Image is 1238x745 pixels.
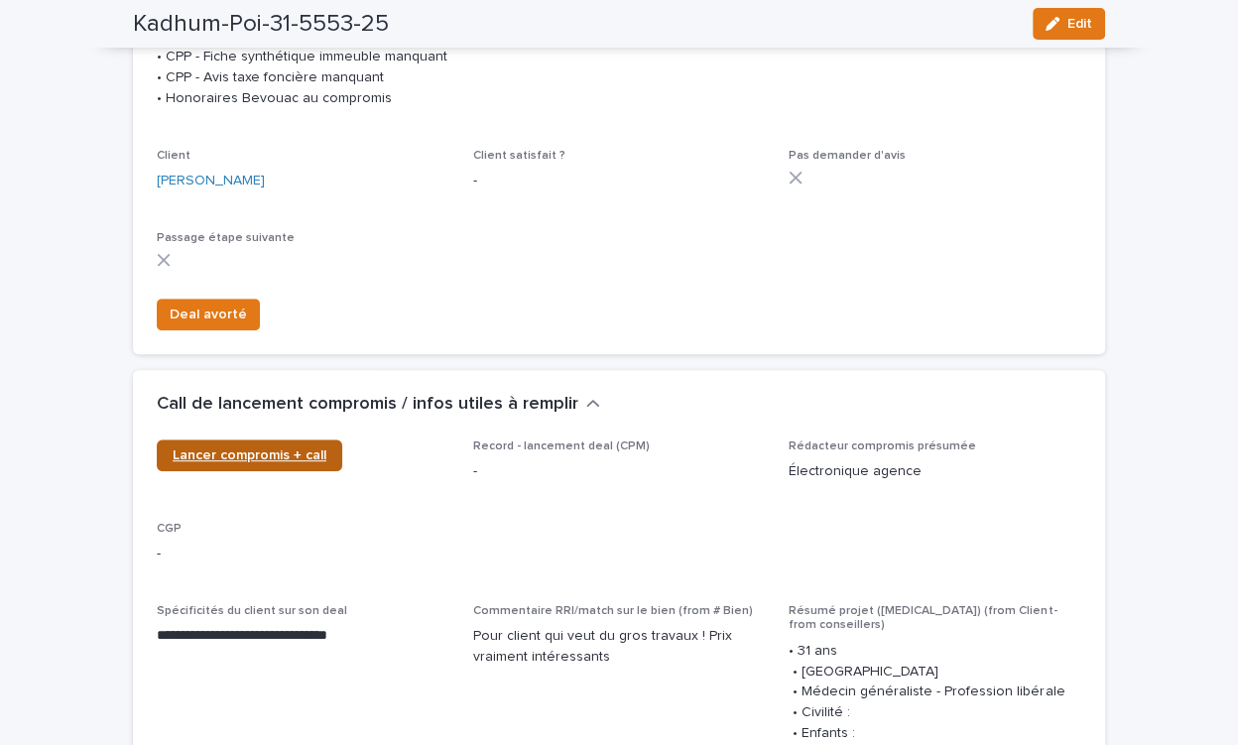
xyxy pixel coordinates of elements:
[789,461,1081,482] p: Électronique agence
[789,150,906,162] span: Pas demander d'avis
[473,150,565,162] span: Client satisfait ?
[157,544,1081,564] p: -
[473,440,650,452] span: Record - lancement deal (CPM)
[157,523,182,535] span: CGP
[170,305,247,324] span: Deal avorté
[473,171,766,191] p: -
[1033,8,1105,40] button: Edit
[1067,17,1092,31] span: Edit
[157,150,190,162] span: Client
[157,171,265,191] a: [PERSON_NAME]
[157,394,578,416] h2: Call de lancement compromis / infos utiles à remplir
[157,232,295,244] span: Passage étape suivante
[157,605,347,617] span: Spécificités du client sur son deal
[157,394,600,416] button: Call de lancement compromis / infos utiles à remplir
[473,626,766,668] p: Pour client qui veut du gros travaux ! Prix vraiment intéressants
[473,461,766,482] p: -
[157,439,342,471] a: Lancer compromis + call
[173,448,326,462] span: Lancer compromis + call
[473,605,753,617] span: Commentaire RRI/match sur le bien (from # Bien)
[157,299,260,330] button: Deal avorté
[789,605,1056,631] span: Résumé projet ([MEDICAL_DATA]) (from Client-from conseillers)
[789,440,976,452] span: Rédacteur compromis présumée
[133,10,389,39] h2: Kadhum-Poi-31-5553-25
